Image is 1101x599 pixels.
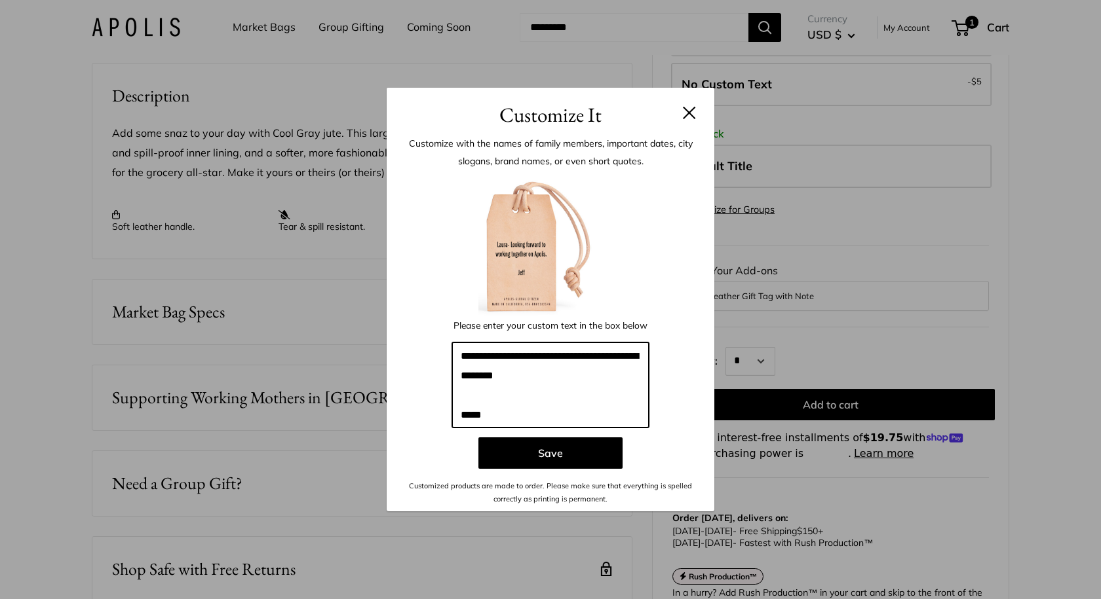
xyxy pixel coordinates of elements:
p: Customized products are made to order. Please make sure that everything is spelled correctly as p... [406,479,695,506]
button: Save [478,437,623,469]
img: customizer-prod [478,173,623,317]
h3: Customize It [406,100,695,130]
p: Please enter your custom text in the box below [452,317,649,334]
p: Customize with the names of family members, important dates, city slogans, brand names, or even s... [406,135,695,169]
